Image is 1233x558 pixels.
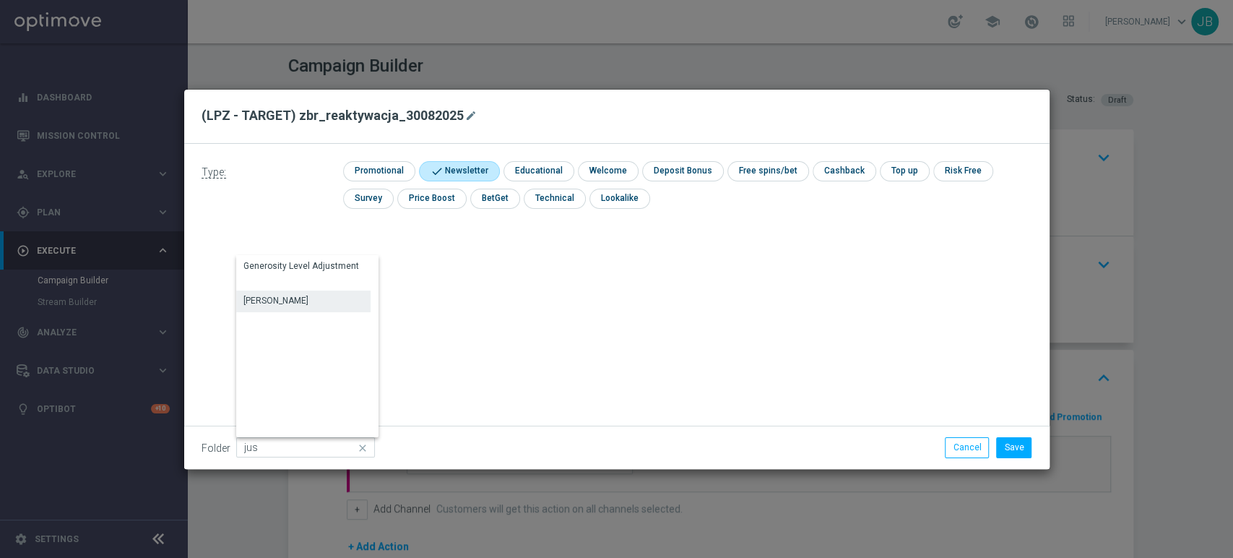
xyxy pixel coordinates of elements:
h2: (LPZ - TARGET) zbr_reaktywacja_30082025 [202,107,464,124]
button: mode_edit [464,107,482,124]
button: Save [996,437,1031,458]
div: [PERSON_NAME] [243,294,308,307]
i: mode_edit [465,110,477,121]
div: Press SPACE to select this row. [236,256,371,291]
input: Quick find [236,437,375,458]
div: Generosity Level Adjustment [243,259,359,272]
label: Folder [202,442,230,455]
span: Type: [202,166,226,179]
button: Cancel [945,437,989,458]
div: Press SPACE to select this row. [236,291,371,312]
i: close [356,438,371,458]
